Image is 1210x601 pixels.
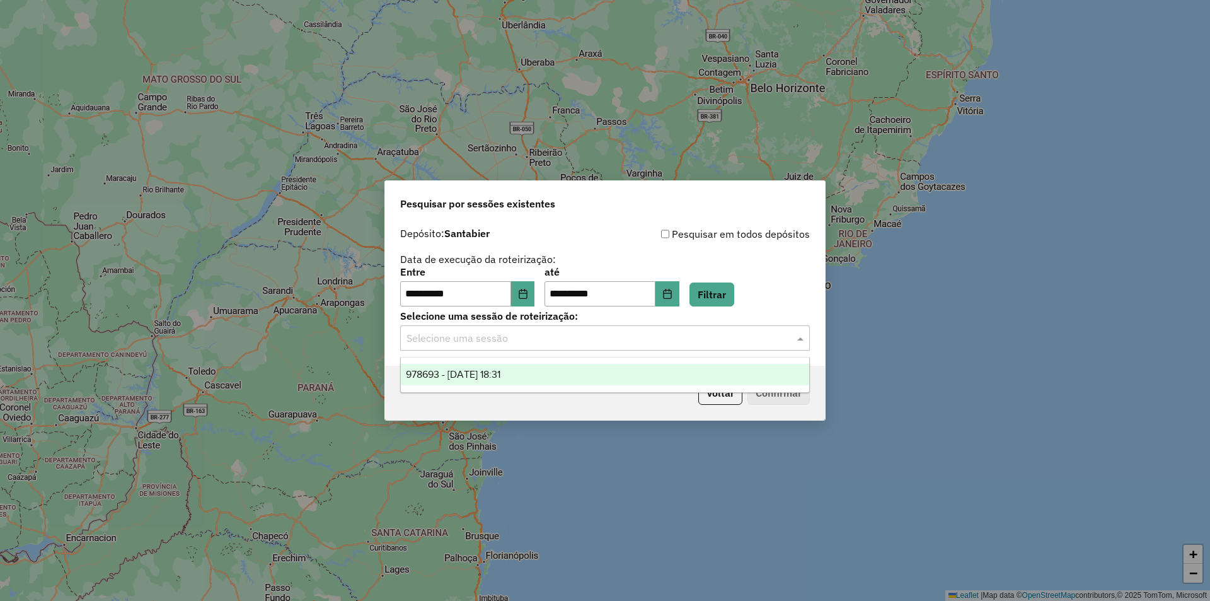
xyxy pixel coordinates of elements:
[544,264,679,279] label: até
[698,381,742,405] button: Voltar
[406,369,500,380] span: 978693 - [DATE] 18:31
[511,281,535,306] button: Choose Date
[605,226,810,242] div: Pesquisar em todos depósitos
[400,196,555,211] span: Pesquisar por sessões existentes
[400,308,810,324] label: Selecione uma sessão de roteirização:
[400,264,534,279] label: Entre
[400,226,490,241] label: Depósito:
[655,281,679,306] button: Choose Date
[400,252,556,267] label: Data de execução da roteirização:
[444,227,490,240] strong: Santabier
[400,357,810,393] ng-dropdown-panel: Options list
[689,283,734,306] button: Filtrar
